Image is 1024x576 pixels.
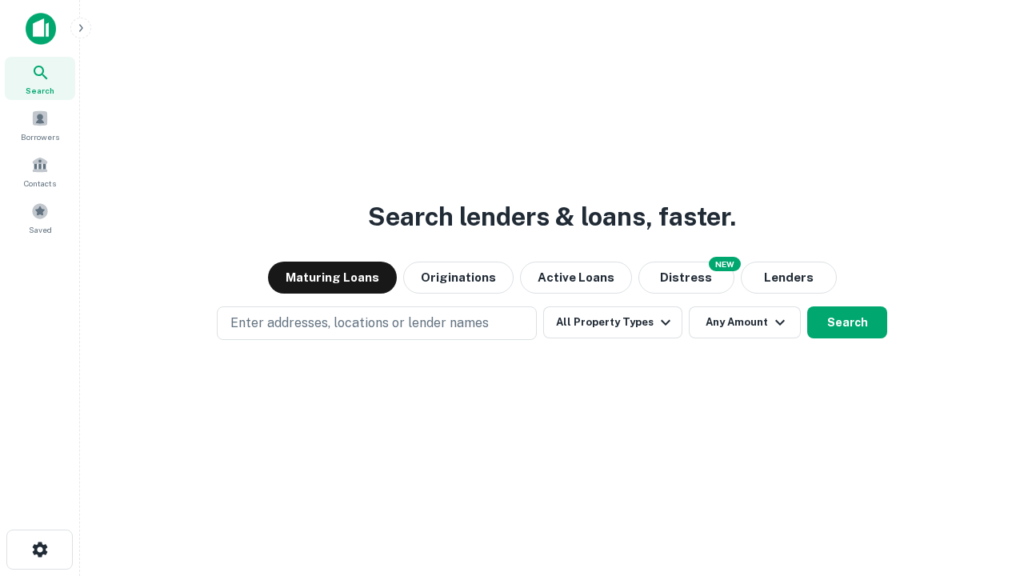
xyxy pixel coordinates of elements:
[268,262,397,294] button: Maturing Loans
[26,13,56,45] img: capitalize-icon.png
[689,306,801,338] button: Any Amount
[21,130,59,143] span: Borrowers
[807,306,887,338] button: Search
[543,306,682,338] button: All Property Types
[403,262,514,294] button: Originations
[5,196,75,239] a: Saved
[230,314,489,333] p: Enter addresses, locations or lender names
[520,262,632,294] button: Active Loans
[5,57,75,100] a: Search
[24,177,56,190] span: Contacts
[368,198,736,236] h3: Search lenders & loans, faster.
[5,103,75,146] a: Borrowers
[944,448,1024,525] iframe: Chat Widget
[741,262,837,294] button: Lenders
[638,262,734,294] button: Search distressed loans with lien and other non-mortgage details.
[5,150,75,193] a: Contacts
[26,84,54,97] span: Search
[217,306,537,340] button: Enter addresses, locations or lender names
[709,257,741,271] div: NEW
[29,223,52,236] span: Saved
